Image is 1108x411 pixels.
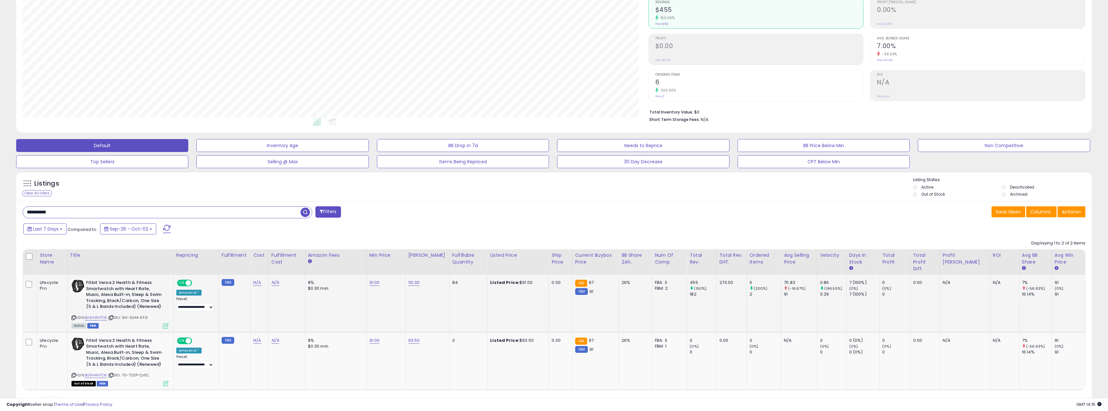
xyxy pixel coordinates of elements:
[71,280,169,328] div: ASIN:
[191,338,202,343] span: OFF
[913,280,935,286] div: 0.00
[1055,344,1064,349] small: (0%)
[271,252,302,265] div: Fulfillment Cost
[16,155,188,168] button: Top Sellers
[882,291,910,297] div: 0
[877,79,1085,87] h2: N/A
[1026,206,1057,217] button: Columns
[1055,349,1085,355] div: 91
[589,346,593,352] span: 91
[97,381,108,386] span: FBM
[690,344,699,349] small: (0%)
[308,286,362,291] div: $0.30 min
[621,280,647,286] div: 26%
[1010,191,1027,197] label: Archived
[877,94,890,98] small: Prev: N/A
[877,58,893,62] small: Prev: 16.14%
[788,286,806,291] small: (-16.67%)
[222,252,248,259] div: Fulfillment
[176,252,216,259] div: Repricing
[655,1,863,4] span: Revenue
[557,155,729,168] button: 30 Day Decrease
[575,280,587,287] small: FBA
[655,94,664,98] small: Prev: 2
[377,155,549,168] button: Items Being Repriced
[71,338,84,351] img: 41w3Ae53WwL._SL40_.jpg
[993,338,1014,343] div: N/A
[68,226,97,233] span: Compared to:
[849,338,880,343] div: 0 (0%)
[1022,280,1052,286] div: 7%
[1010,184,1034,190] label: Deactivated
[55,401,83,407] a: Terms of Use
[1022,338,1052,343] div: 7%
[1022,349,1052,355] div: 16.14%
[921,191,945,197] label: Out of Stock
[1031,240,1085,246] div: Displaying 1 to 2 of 2 items
[176,297,214,311] div: Preset:
[877,37,1085,40] span: Avg. Buybox Share
[784,280,817,286] div: 75.83
[750,280,781,286] div: 6
[308,252,364,259] div: Amazon Fees
[1055,291,1085,297] div: 91
[70,252,171,259] div: Title
[877,22,893,26] small: Prev: 0.00%
[1026,286,1045,291] small: (-56.63%)
[108,315,148,320] span: | SKU: 9H-SG44-5F3I
[1022,291,1052,297] div: 16.14%
[196,139,368,152] button: Inventory Age
[750,252,779,265] div: Ordered Items
[176,290,202,296] div: Amazon AI *
[1058,206,1085,217] button: Actions
[882,338,910,343] div: 0
[750,349,781,355] div: 0
[191,280,202,286] span: OFF
[1055,286,1064,291] small: (0%)
[690,349,716,355] div: 0
[882,252,908,265] div: Total Profit
[649,117,700,122] b: Short Term Storage Fees:
[452,280,483,286] div: 84
[557,139,729,152] button: Needs to Reprice
[308,259,312,265] small: Amazon Fees.
[877,6,1085,15] h2: 0.00%
[849,291,880,297] div: 7 (100%)
[589,337,594,343] span: 97
[34,179,59,188] h5: Listings
[882,349,910,355] div: 0
[754,286,768,291] small: (200%)
[1076,401,1102,407] span: 2025-10-10 14:15 GMT
[913,177,1092,183] p: Listing States:
[690,291,716,297] div: 182
[750,338,781,343] div: 0
[271,279,279,286] a: N/A
[694,286,707,291] small: (150%)
[750,291,781,297] div: 2
[820,349,846,355] div: 0
[87,323,99,329] span: FBM
[308,343,362,349] div: $0.30 min
[1055,252,1082,265] div: Avg Win Price
[649,109,693,115] b: Total Inventory Value:
[655,22,668,26] small: Prev: $182
[575,288,588,295] small: FBM
[820,280,846,286] div: 0.86
[85,373,107,378] a: B0844R47DK
[176,355,214,369] div: Preset:
[849,280,880,286] div: 7 (100%)
[655,79,863,87] h2: 6
[993,280,1014,286] div: N/A
[913,338,935,343] div: 0.00
[750,344,759,349] small: (0%)
[176,348,202,353] div: Amazon AI *
[649,108,1081,115] li: $0
[877,42,1085,51] h2: 7.00%
[1030,209,1051,215] span: Columns
[178,338,186,343] span: ON
[315,206,341,218] button: Filters
[1022,252,1049,265] div: Avg BB Share
[1022,265,1026,271] small: Avg BB Share.
[655,286,682,291] div: FBM: 2
[943,252,987,265] div: Profit [PERSON_NAME]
